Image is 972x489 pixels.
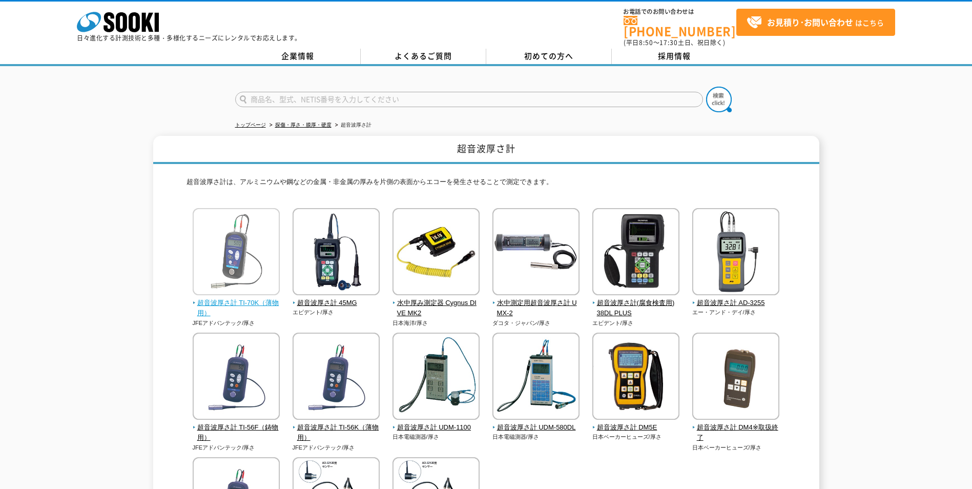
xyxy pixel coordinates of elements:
[193,288,280,319] a: 超音波厚さ計 TI-70K（薄物用）
[77,35,301,41] p: 日々進化する計測技術と多種・多様化するニーズにレンタルでお応えします。
[767,16,853,28] strong: お見積り･お問い合わせ
[235,49,361,64] a: 企業情報
[524,50,573,62] span: 初めての方へ
[592,433,680,441] p: 日本ベーカーヒューズ/厚さ
[592,333,679,422] img: 超音波厚さ計 DM5E
[492,298,580,319] span: 水中測定用超音波厚さ計 UMX-2
[333,120,371,131] li: 超音波厚さ計
[361,49,486,64] a: よくあるご質問
[624,38,725,47] span: (平日 ～ 土日、祝日除く)
[235,122,266,128] a: トップページ
[392,319,480,328] p: 日本海洋/厚さ
[275,122,332,128] a: 探傷・厚さ・膜厚・硬度
[692,333,779,422] img: 超音波厚さ計 DM4※取扱終了
[293,308,380,317] p: エビデント/厚さ
[692,422,780,444] span: 超音波厚さ計 DM4※取扱終了
[392,208,480,298] img: 水中厚み測定器 Cygnus DIVE MK2
[592,298,680,319] span: 超音波厚さ計(腐食検査用) 38DL PLUS
[492,333,580,422] img: 超音波厚さ計 UDM-580DL
[392,422,480,433] span: 超音波厚さ計 UDM-1100
[747,15,884,30] span: はこちら
[592,288,680,319] a: 超音波厚さ計(腐食検査用) 38DL PLUS
[736,9,895,36] a: お見積り･お問い合わせはこちら
[392,288,480,319] a: 水中厚み測定器 Cygnus DIVE MK2
[492,433,580,441] p: 日本電磁測器/厚さ
[293,413,380,443] a: 超音波厚さ計 TI-56K（薄物用）
[612,49,737,64] a: 採用情報
[193,319,280,328] p: JFEアドバンテック/厚さ
[392,333,480,422] img: 超音波厚さ計 UDM-1100
[692,308,780,317] p: エー・アンド・デイ/厚さ
[187,177,786,193] p: 超音波厚さ計は、アルミニウムや鋼などの金属・非金属の厚みを片側の表面からエコーを発生させることで測定できます。
[486,49,612,64] a: 初めての方へ
[193,422,280,444] span: 超音波厚さ計 TI-56F（鋳物用）
[235,92,703,107] input: 商品名、型式、NETIS番号を入力してください
[193,333,280,422] img: 超音波厚さ計 TI-56F（鋳物用）
[592,208,679,298] img: 超音波厚さ計(腐食検査用) 38DL PLUS
[492,208,580,298] img: 水中測定用超音波厚さ計 UMX-2
[706,87,732,112] img: btn_search.png
[492,319,580,328] p: ダコタ・ジャパン/厚さ
[392,298,480,319] span: 水中厚み測定器 Cygnus DIVE MK2
[659,38,678,47] span: 17:30
[293,298,380,309] span: 超音波厚さ計 45MG
[392,413,480,433] a: 超音波厚さ計 UDM-1100
[293,208,380,298] img: 超音波厚さ計 45MG
[624,9,736,15] span: お電話でのお問い合わせは
[193,208,280,298] img: 超音波厚さ計 TI-70K（薄物用）
[692,288,780,309] a: 超音波厚さ計 AD-3255
[293,422,380,444] span: 超音波厚さ計 TI-56K（薄物用）
[692,208,779,298] img: 超音波厚さ計 AD-3255
[592,413,680,433] a: 超音波厚さ計 DM5E
[193,443,280,452] p: JFEアドバンテック/厚さ
[392,433,480,441] p: 日本電磁測器/厚さ
[692,298,780,309] span: 超音波厚さ計 AD-3255
[592,319,680,328] p: エビデント/厚さ
[592,422,680,433] span: 超音波厚さ計 DM5E
[639,38,653,47] span: 8:50
[293,288,380,309] a: 超音波厚さ計 45MG
[293,443,380,452] p: JFEアドバンテック/厚さ
[193,413,280,443] a: 超音波厚さ計 TI-56F（鋳物用）
[193,298,280,319] span: 超音波厚さ計 TI-70K（薄物用）
[293,333,380,422] img: 超音波厚さ計 TI-56K（薄物用）
[492,422,580,433] span: 超音波厚さ計 UDM-580DL
[492,413,580,433] a: 超音波厚さ計 UDM-580DL
[692,443,780,452] p: 日本ベーカーヒューズ/厚さ
[624,16,736,37] a: [PHONE_NUMBER]
[692,413,780,443] a: 超音波厚さ計 DM4※取扱終了
[492,288,580,319] a: 水中測定用超音波厚さ計 UMX-2
[153,136,819,164] h1: 超音波厚さ計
